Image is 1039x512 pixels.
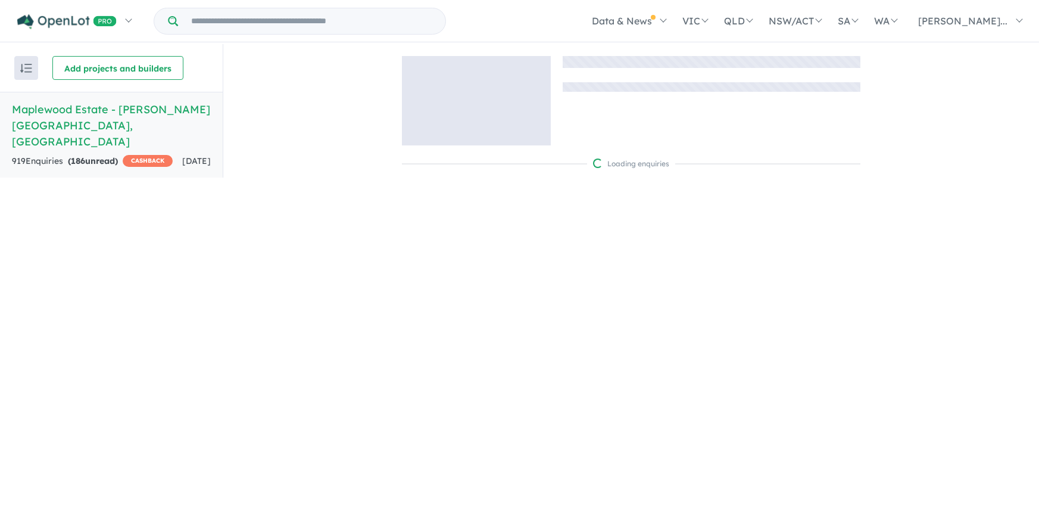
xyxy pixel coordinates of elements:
h5: Maplewood Estate - [PERSON_NAME][GEOGRAPHIC_DATA] , [GEOGRAPHIC_DATA] [12,101,211,150]
div: Loading enquiries [593,158,669,170]
button: Add projects and builders [52,56,183,80]
span: CASHBACK [123,155,173,167]
img: Openlot PRO Logo White [17,14,117,29]
span: 186 [71,156,85,166]
img: sort.svg [20,64,32,73]
input: Try estate name, suburb, builder or developer [180,8,443,34]
span: [PERSON_NAME]... [918,15,1007,27]
strong: ( unread) [68,156,118,166]
div: 919 Enquir ies [12,154,173,169]
span: [DATE] [182,156,211,166]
